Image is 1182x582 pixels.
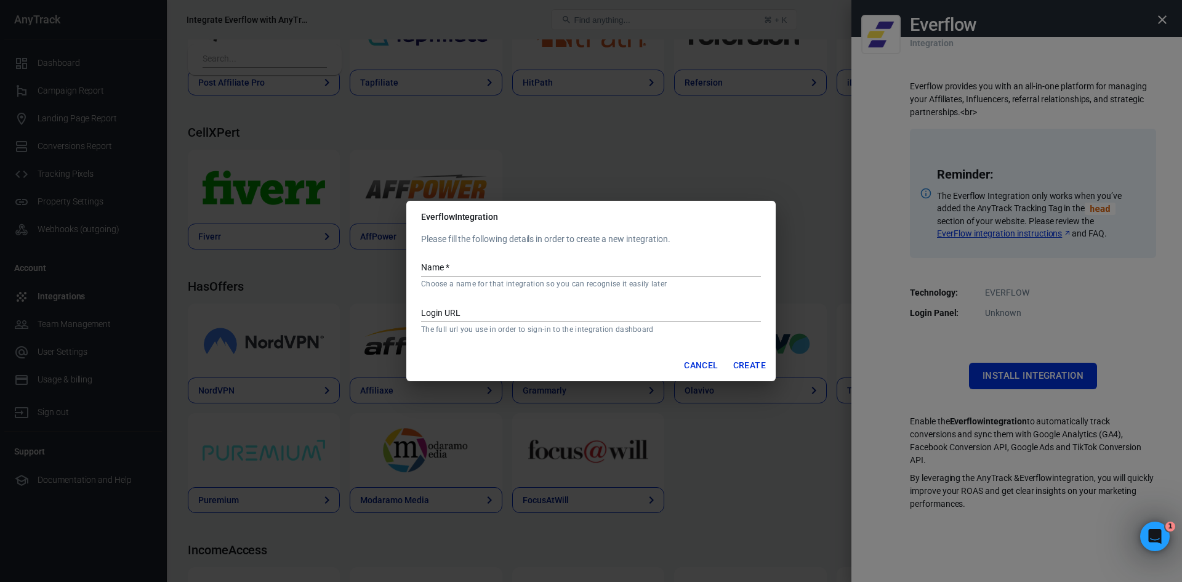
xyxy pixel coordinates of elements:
input: https://domain.com/sign-in [421,306,761,322]
input: My Everflow [421,261,761,277]
p: Please fill the following details in order to create a new integration. [421,233,761,246]
p: The full url you use in order to sign-in to the integration dashboard [421,325,761,334]
button: Cancel [679,354,723,377]
iframe: Intercom live chat [1140,522,1170,551]
h2: Everflow Integration [406,201,776,233]
p: Choose a name for that integration so you can recognise it easily later [421,279,761,289]
span: 1 [1165,522,1175,531]
button: Create [728,354,771,377]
